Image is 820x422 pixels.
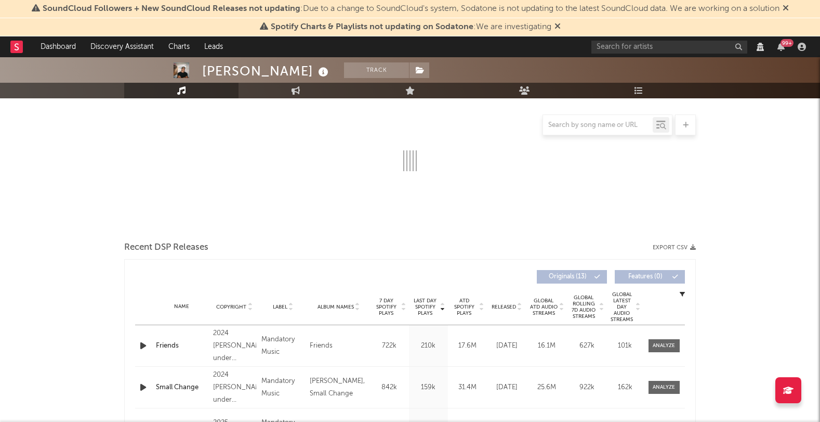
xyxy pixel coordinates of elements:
[530,298,558,316] span: Global ATD Audio Streams
[570,341,604,351] div: 627k
[156,382,208,393] a: Small Change
[621,274,669,280] span: Features ( 0 )
[310,375,367,400] div: [PERSON_NAME], Small Change
[451,382,484,393] div: 31.4M
[161,36,197,57] a: Charts
[213,369,256,406] div: 2024 [PERSON_NAME] under exclusive licence to Mandatory Music
[543,121,653,130] input: Search by song name or URL
[412,298,439,316] span: Last Day Spotify Plays
[271,23,551,31] span: : We are investigating
[610,382,641,393] div: 162k
[537,270,607,284] button: Originals(13)
[202,62,331,80] div: [PERSON_NAME]
[43,5,779,13] span: : Due to a change to SoundCloud's system, Sodatone is not updating to the latest SoundCloud data....
[544,274,591,280] span: Originals ( 13 )
[261,334,305,359] div: Mandatory Music
[783,5,789,13] span: Dismiss
[273,304,287,310] span: Label
[318,304,354,310] span: Album Names
[310,340,333,352] div: Friends
[490,341,524,351] div: [DATE]
[610,291,634,323] span: Global Latest Day Audio Streams
[373,341,406,351] div: 722k
[777,43,785,51] button: 99+
[197,36,230,57] a: Leads
[124,241,208,254] span: Recent DSP Releases
[271,23,473,31] span: Spotify Charts & Playlists not updating on Sodatone
[83,36,161,57] a: Discovery Assistant
[530,382,564,393] div: 25.6M
[451,298,478,316] span: ATD Spotify Plays
[570,295,598,319] span: Global Rolling 7D Audio Streams
[530,341,564,351] div: 16.1M
[344,62,409,78] button: Track
[615,270,685,284] button: Features(0)
[554,23,561,31] span: Dismiss
[412,341,445,351] div: 210k
[653,245,696,251] button: Export CSV
[43,5,300,13] span: SoundCloud Followers + New SoundCloud Releases not updating
[570,382,604,393] div: 922k
[373,382,406,393] div: 842k
[156,303,208,311] div: Name
[492,304,516,310] span: Released
[156,341,208,351] a: Friends
[373,298,400,316] span: 7 Day Spotify Plays
[261,375,305,400] div: Mandatory Music
[490,382,524,393] div: [DATE]
[781,39,793,47] div: 99 +
[33,36,83,57] a: Dashboard
[591,41,747,54] input: Search for artists
[216,304,246,310] span: Copyright
[213,327,256,365] div: 2024 [PERSON_NAME] under exclusive licence to Mandatory Music
[412,382,445,393] div: 159k
[451,341,484,351] div: 17.6M
[610,341,641,351] div: 101k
